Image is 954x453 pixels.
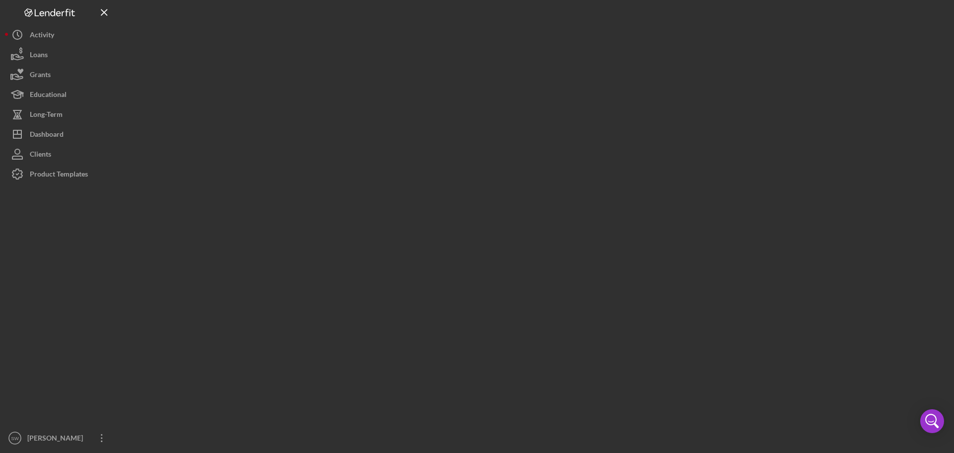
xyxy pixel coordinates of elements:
[5,428,114,448] button: SW[PERSON_NAME]
[30,65,51,87] div: Grants
[30,25,54,47] div: Activity
[11,436,19,441] text: SW
[5,65,114,85] button: Grants
[30,144,51,167] div: Clients
[5,45,114,65] button: Loans
[5,124,114,144] button: Dashboard
[5,164,114,184] button: Product Templates
[25,428,89,451] div: [PERSON_NAME]
[30,85,67,107] div: Educational
[30,164,88,186] div: Product Templates
[30,124,64,147] div: Dashboard
[30,104,63,127] div: Long-Term
[5,25,114,45] button: Activity
[5,85,114,104] button: Educational
[30,45,48,67] div: Loans
[5,144,114,164] button: Clients
[5,104,114,124] button: Long-Term
[920,409,944,433] div: Open Intercom Messenger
